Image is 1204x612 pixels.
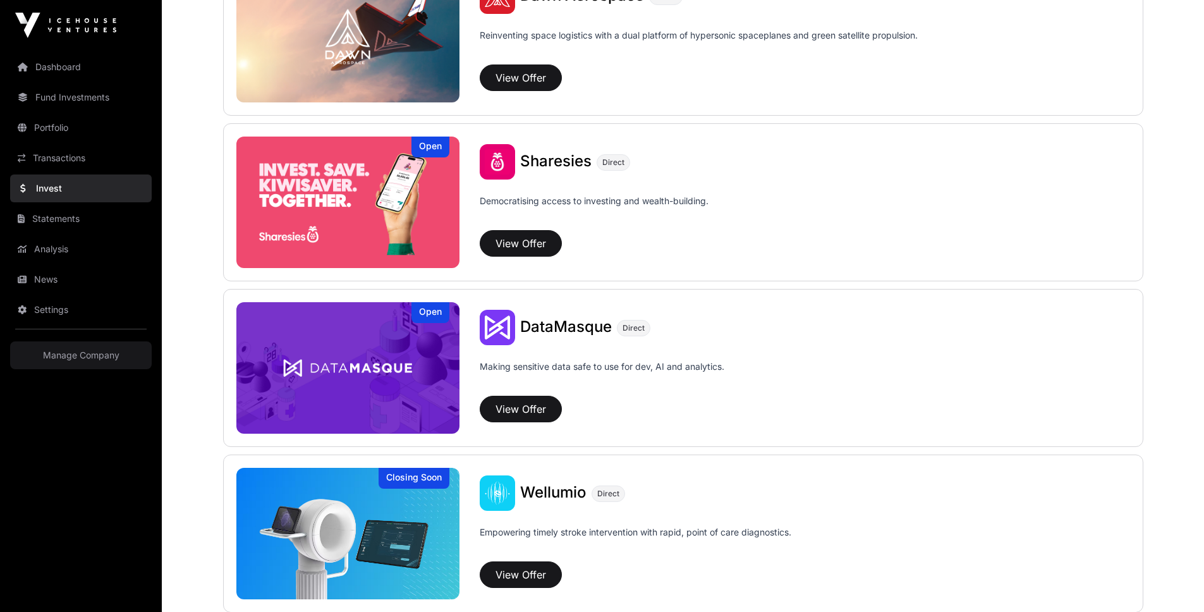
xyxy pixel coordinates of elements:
[236,137,460,268] img: Sharesies
[597,489,619,499] span: Direct
[10,235,152,263] a: Analysis
[10,174,152,202] a: Invest
[480,144,515,180] img: Sharesies
[10,266,152,293] a: News
[520,152,592,170] span: Sharesies
[15,13,116,38] img: Icehouse Ventures Logo
[1141,551,1204,612] iframe: Chat Widget
[10,53,152,81] a: Dashboard
[480,396,562,422] button: View Offer
[411,302,449,323] div: Open
[480,310,515,345] img: DataMasque
[520,154,592,170] a: Sharesies
[480,230,562,257] button: View Offer
[480,64,562,91] button: View Offer
[236,302,460,434] img: DataMasque
[623,323,645,333] span: Direct
[10,144,152,172] a: Transactions
[480,526,791,556] p: Empowering timely stroke intervention with rapid, point of care diagnostics.
[411,137,449,157] div: Open
[480,29,918,59] p: Reinventing space logistics with a dual platform of hypersonic spaceplanes and green satellite pr...
[480,195,708,225] p: Democratising access to investing and wealth-building.
[10,341,152,369] a: Manage Company
[236,468,460,599] a: WellumioClosing Soon
[520,485,587,501] a: Wellumio
[520,317,612,336] span: DataMasque
[520,319,612,336] a: DataMasque
[10,114,152,142] a: Portfolio
[10,83,152,111] a: Fund Investments
[480,360,724,391] p: Making sensitive data safe to use for dev, AI and analytics.
[480,475,515,511] img: Wellumio
[236,137,460,268] a: SharesiesOpen
[379,468,449,489] div: Closing Soon
[602,157,624,168] span: Direct
[520,483,587,501] span: Wellumio
[236,468,460,599] img: Wellumio
[10,205,152,233] a: Statements
[10,296,152,324] a: Settings
[236,302,460,434] a: DataMasqueOpen
[480,561,562,588] button: View Offer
